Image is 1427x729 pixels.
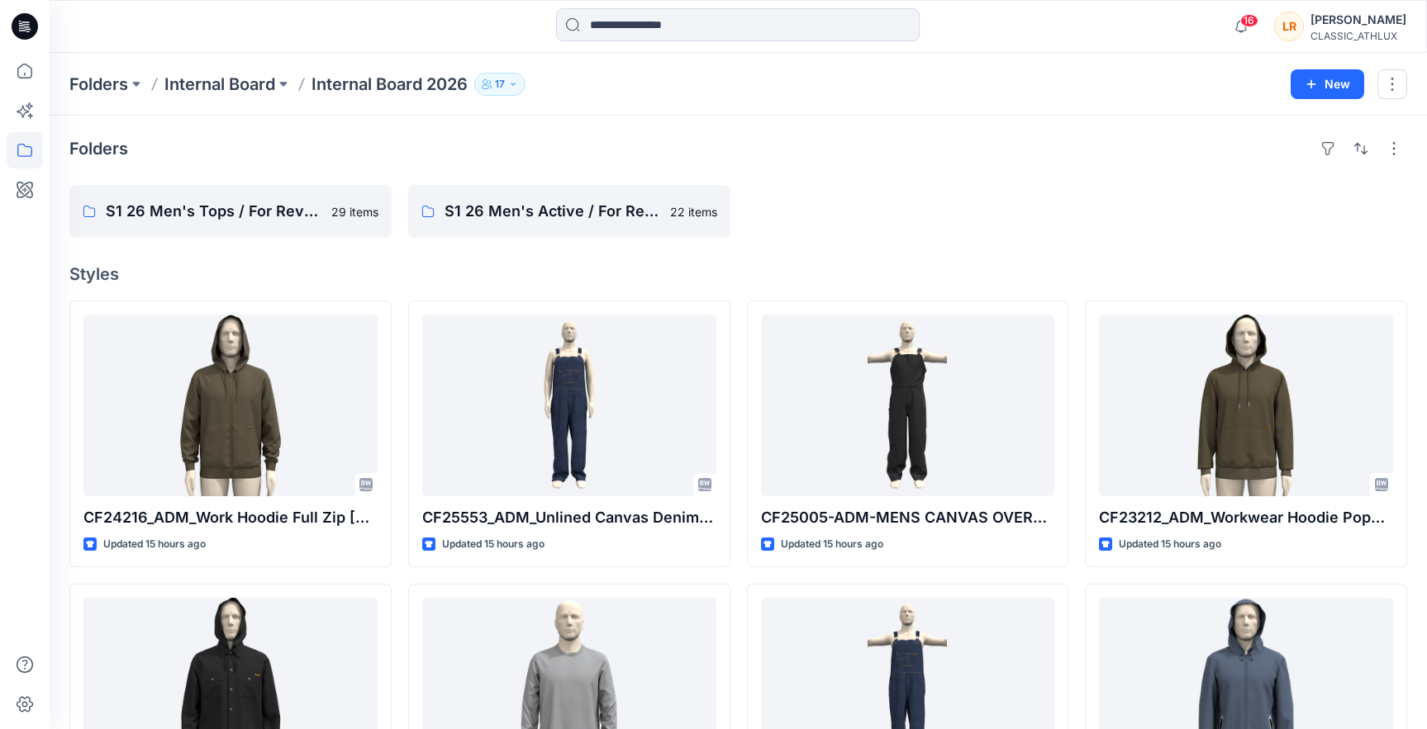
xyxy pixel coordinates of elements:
[83,506,378,529] p: CF24216_ADM_Work Hoodie Full Zip [DATE]
[69,73,128,96] a: Folders
[495,75,505,93] p: 17
[1099,315,1393,496] a: CF23212_ADM_Workwear Hoodie Popover
[103,536,206,553] p: Updated 15 hours ago
[69,264,1407,284] h4: Styles
[442,536,545,553] p: Updated 15 hours ago
[445,200,660,223] p: S1 26 Men's Active / For Review
[331,203,378,220] p: 29 items
[422,506,716,529] p: CF25553_ADM_Unlined Canvas Denim Bib Overall
[1099,506,1393,529] p: CF23212_ADM_Workwear Hoodie Popover
[761,506,1055,529] p: CF25005-ADM-MENS CANVAS OVERALL VERSION 2.0
[422,315,716,496] a: CF25553_ADM_Unlined Canvas Denim Bib Overall
[670,203,717,220] p: 22 items
[69,185,392,238] a: S1 26 Men's Tops / For Review29 items
[1310,30,1406,42] div: CLASSIC_ATHLUX
[1291,69,1364,99] button: New
[474,73,526,96] button: 17
[106,200,321,223] p: S1 26 Men's Tops / For Review
[781,536,883,553] p: Updated 15 hours ago
[83,315,378,496] a: CF24216_ADM_Work Hoodie Full Zip 01OCT25
[1274,12,1304,41] div: LR
[1119,536,1221,553] p: Updated 15 hours ago
[1240,14,1258,27] span: 16
[164,73,275,96] a: Internal Board
[1310,10,1406,30] div: [PERSON_NAME]
[408,185,730,238] a: S1 26 Men's Active / For Review22 items
[761,315,1055,496] a: CF25005-ADM-MENS CANVAS OVERALL VERSION 2.0
[312,73,468,96] p: Internal Board 2026
[69,139,128,159] h4: Folders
